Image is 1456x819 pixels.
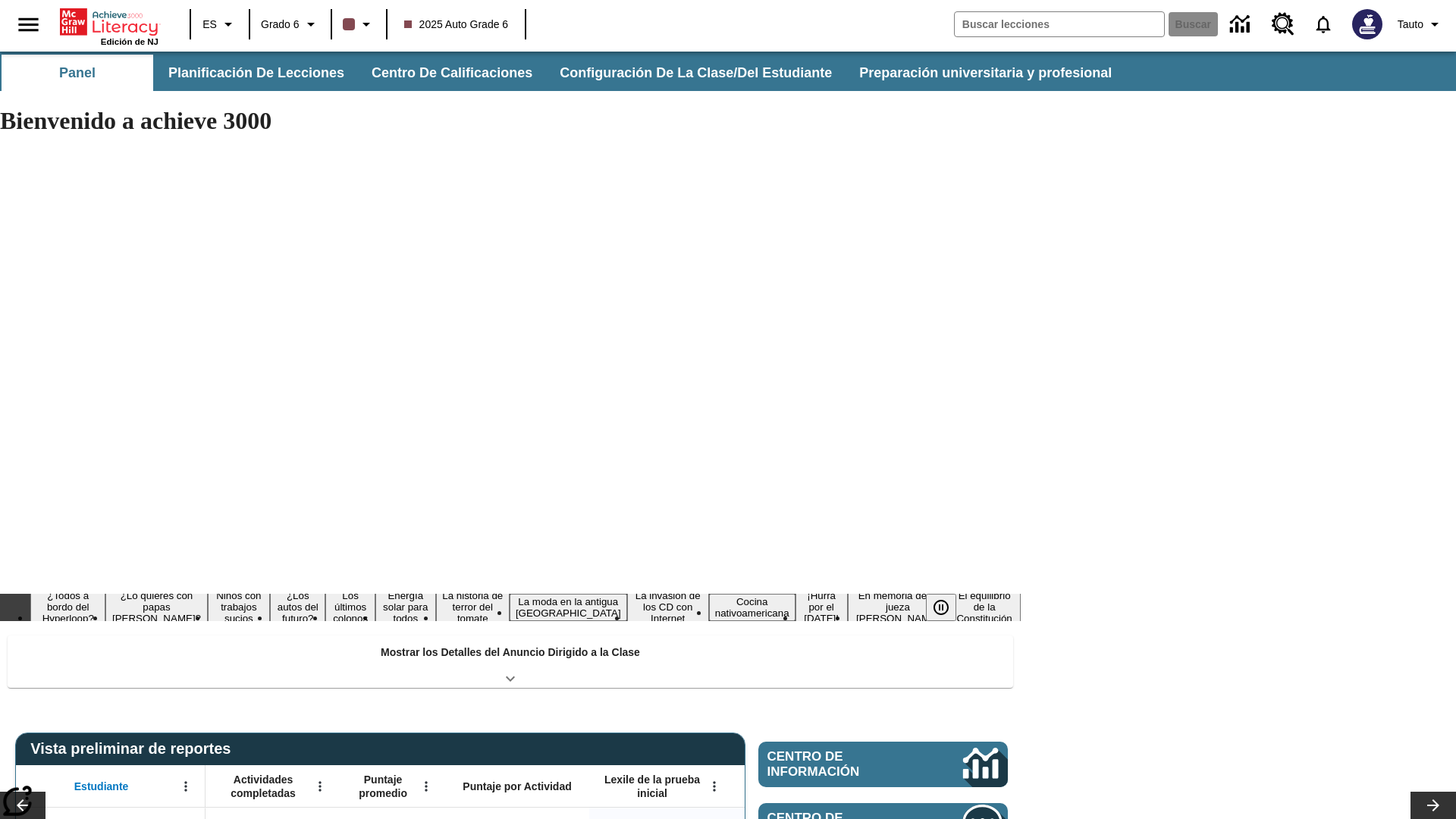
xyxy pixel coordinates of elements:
a: Centro de información [758,742,1008,787]
div: Pausar [926,594,971,621]
span: Actividades completadas [213,773,313,800]
button: Panel [2,55,153,91]
button: Abrir menú [415,775,438,798]
button: Abrir menú [309,775,331,798]
img: Avatar [1352,9,1382,39]
a: Centro de recursos, Se abrirá en una pestaña nueva. [1263,4,1304,45]
button: Preparación universitaria y profesional [847,55,1124,91]
button: Abrir menú [703,775,726,798]
button: Diapositiva 6 Energía solar para todos [375,588,436,626]
button: Perfil/Configuración [1392,11,1450,38]
span: Grado 6 [261,17,300,33]
span: ES [202,17,217,33]
button: Diapositiva 5 Los últimos colonos [325,588,375,626]
span: Puntaje promedio [347,773,419,800]
button: Carrusel de lecciones, seguir [1410,792,1456,819]
button: Diapositiva 3 Niños con trabajos sucios [208,588,271,626]
button: El color de la clase es café oscuro. Cambiar el color de la clase. [337,11,381,38]
span: Estudiante [74,780,129,793]
button: Abrir el menú lateral [6,2,51,47]
button: Lenguaje: ES, Selecciona un idioma [196,11,244,38]
input: Buscar campo [955,12,1164,36]
span: Puntaje por Actividad [463,780,571,793]
button: Diapositiva 11 ¡Hurra por el Día de la Constitución! [795,588,848,626]
button: Escoja un nuevo avatar [1343,5,1392,44]
span: Centro de información [767,749,911,780]
button: Diapositiva 4 ¿Los autos del futuro? [270,588,325,626]
button: Diapositiva 9 La invasión de los CD con Internet [627,588,709,626]
span: 2025 Auto Grade 6 [404,17,509,33]
button: Diapositiva 13 El equilibrio de la Constitución [948,588,1021,626]
button: Diapositiva 10 Cocina nativoamericana [709,594,795,621]
span: Edición de NJ [101,37,158,46]
button: Diapositiva 1 ¿Todos a bordo del Hyperloop? [30,588,105,626]
div: Mostrar los Detalles del Anuncio Dirigido a la Clase [8,635,1013,688]
a: Portada [60,7,158,37]
button: Planificación de lecciones [156,55,356,91]
span: Tauto [1398,17,1423,33]
button: Centro de calificaciones [359,55,544,91]
button: Diapositiva 12 En memoria de la jueza O'Connor [848,588,949,626]
span: Lexile de la prueba inicial [597,773,708,800]
button: Diapositiva 7 La historia de terror del tomate [436,588,510,626]
button: Grado: Grado 6, Elige un grado [255,11,326,38]
p: Mostrar los Detalles del Anuncio Dirigido a la Clase [381,645,640,661]
button: Pausar [926,594,956,621]
button: Diapositiva 8 La moda en la antigua Roma [510,594,627,621]
span: Vista preliminar de reportes [30,740,238,758]
a: Centro de información [1221,4,1263,45]
button: Configuración de la clase/del estudiante [548,55,844,91]
button: Abrir menú [174,775,197,798]
div: Portada [60,5,158,46]
button: Diapositiva 2 ¿Lo quieres con papas fritas? [105,588,207,626]
a: Notificaciones [1304,5,1343,44]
